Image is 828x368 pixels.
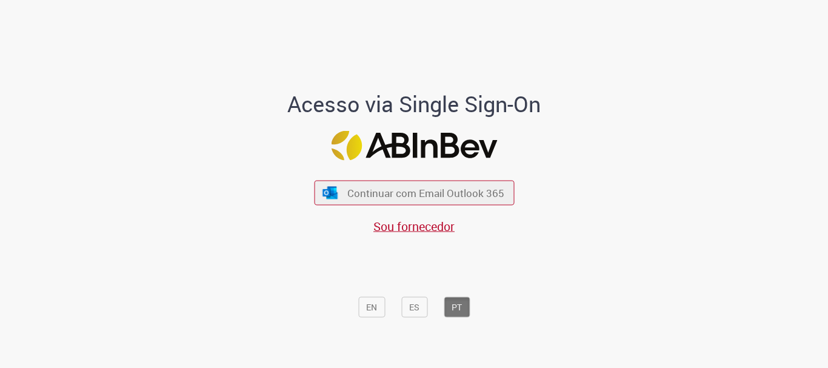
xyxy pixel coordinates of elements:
button: ES [401,297,427,318]
a: Sou fornecedor [373,218,455,235]
img: Logo ABInBev [331,131,497,161]
img: ícone Azure/Microsoft 360 [322,186,339,199]
h1: Acesso via Single Sign-On [246,92,583,116]
button: ícone Azure/Microsoft 360 Continuar com Email Outlook 365 [314,181,514,206]
button: PT [444,297,470,318]
span: Continuar com Email Outlook 365 [347,186,504,200]
button: EN [358,297,385,318]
